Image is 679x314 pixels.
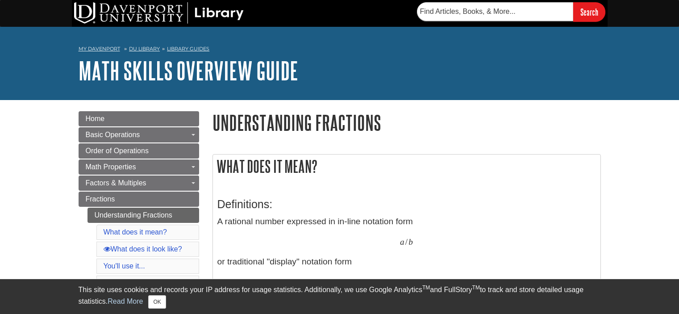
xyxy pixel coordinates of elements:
[79,111,199,126] a: Home
[74,2,244,24] img: DU Library
[79,143,199,159] a: Order of Operations
[400,237,404,247] span: a
[79,43,601,57] nav: breadcrumb
[213,155,600,178] h2: What does it mean?
[104,228,167,236] a: What does it mean?
[86,195,115,203] span: Fractions
[86,147,149,155] span: Order of Operations
[417,2,573,21] input: Find Articles, Books, & More...
[79,127,199,142] a: Basic Operations
[87,208,199,223] a: Understanding Fractions
[129,46,160,52] a: DU Library
[79,192,199,207] a: Fractions
[86,131,140,138] span: Basic Operations
[422,285,430,291] sup: TM
[79,176,199,191] a: Factors & Multiples
[104,245,182,253] a: What does it look like?
[217,198,596,211] h3: Definitions:
[108,297,143,305] a: Read More
[417,2,605,21] form: Searches DU Library's articles, books, and more
[104,262,145,270] a: You'll use it...
[79,45,120,53] a: My Davenport
[405,237,408,247] span: /
[86,115,105,122] span: Home
[86,163,136,171] span: Math Properties
[79,57,298,84] a: Math Skills Overview Guide
[79,159,199,175] a: Math Properties
[148,295,166,309] button: Close
[212,111,601,134] h1: Understanding Fractions
[573,2,605,21] input: Search
[472,285,480,291] sup: TM
[404,277,409,287] span: a
[408,237,413,247] span: b
[167,46,209,52] a: Library Guides
[79,285,601,309] div: This site uses cookies and records your IP address for usage statistics. Additionally, we use Goo...
[86,179,146,187] span: Factors & Multiples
